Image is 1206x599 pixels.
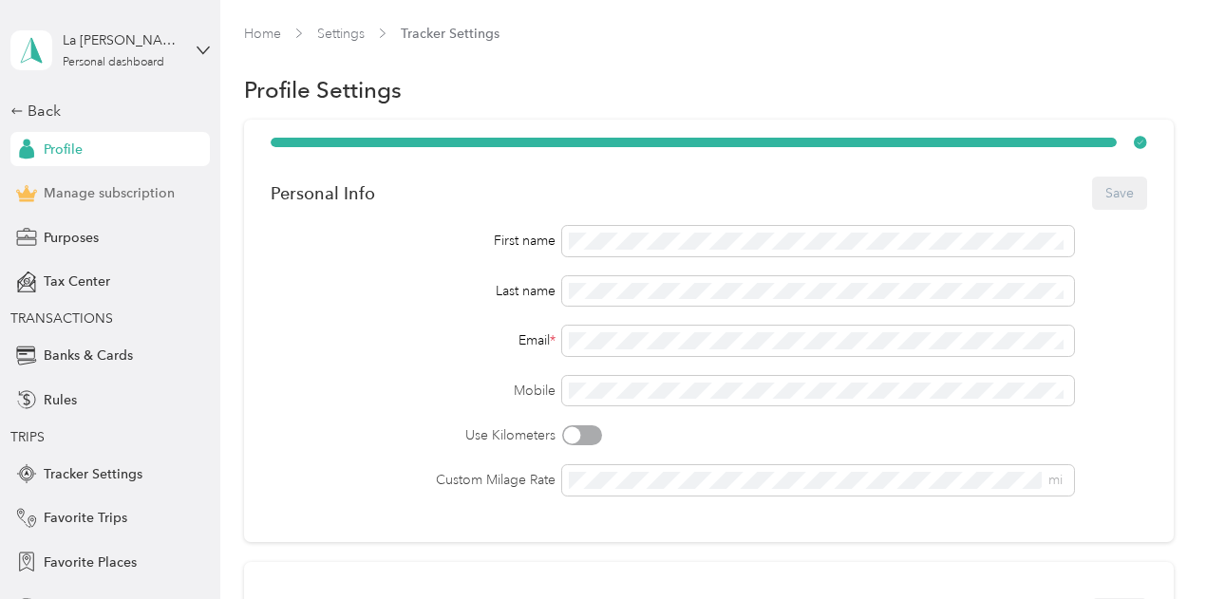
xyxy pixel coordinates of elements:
span: mi [1048,472,1063,488]
span: TRIPS [10,429,45,445]
div: Personal Info [271,183,375,203]
span: Tracker Settings [401,24,499,44]
span: Favorite Places [44,552,137,572]
div: La [PERSON_NAME] [63,30,181,50]
span: Manage subscription [44,183,175,203]
span: Favorite Trips [44,508,127,528]
span: Profile [44,140,83,159]
span: Purposes [44,228,99,248]
div: First name [271,231,556,251]
span: Tax Center [44,271,110,291]
iframe: Everlance-gr Chat Button Frame [1100,493,1206,599]
label: Mobile [271,381,556,401]
div: Back [10,100,200,122]
a: Settings [317,26,365,42]
div: Email [271,330,556,350]
label: Custom Milage Rate [271,470,556,490]
h1: Profile Settings [244,80,402,100]
span: Tracker Settings [44,464,142,484]
span: Banks & Cards [44,346,133,365]
span: Rules [44,390,77,410]
div: Last name [271,281,556,301]
label: Use Kilometers [271,425,556,445]
span: TRANSACTIONS [10,310,113,327]
div: Personal dashboard [63,57,164,68]
a: Home [244,26,281,42]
